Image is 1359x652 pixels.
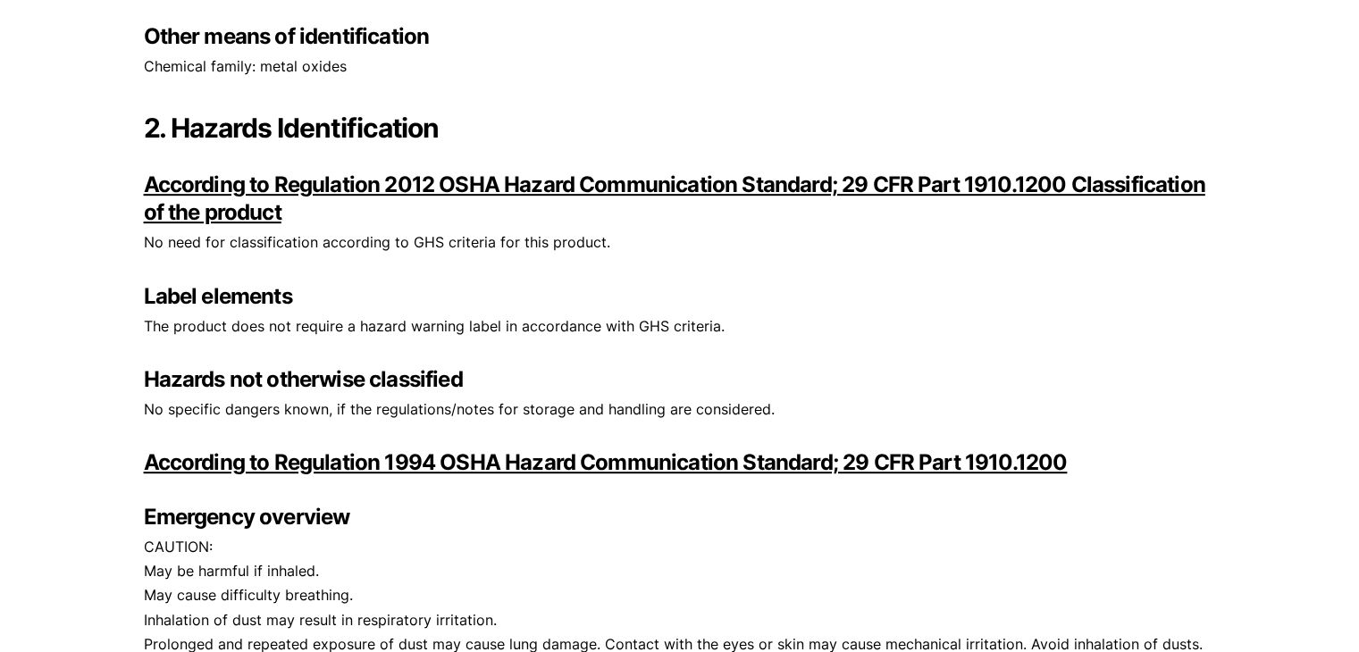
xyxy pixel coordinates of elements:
[144,504,350,530] strong: Emergency overview
[144,230,1216,255] p: No need for classification according to GHS criteria for this product.
[144,397,1216,422] p: No specific dangers known, if the regulations/notes for storage and handling are considered.
[144,54,1216,79] p: Chemical family: metal oxides
[144,112,440,144] strong: 2. Hazards Identification
[144,366,463,392] strong: Hazards not otherwise classified
[144,283,292,309] strong: Label elements
[144,314,1216,339] p: The product does not require a hazard warning label in accordance with GHS criteria.
[144,171,1205,225] u: According to Regulation 2012 OSHA Hazard Communication Standard; 29 CFR Part 1910.1200 Classifica...
[144,23,430,49] strong: Other means of identification
[144,449,1068,475] strong: According to Regulation 1994 OSHA Hazard Communication Standard; 29 CFR Part 1910.1200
